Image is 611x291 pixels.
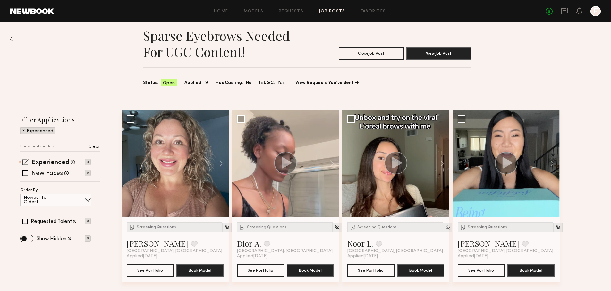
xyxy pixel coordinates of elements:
span: Status: [143,79,158,86]
a: Job Posts [319,9,345,13]
img: Unhide Model [555,225,561,230]
p: Experienced [27,129,53,134]
img: Back to previous page [10,36,13,41]
span: [GEOGRAPHIC_DATA], [GEOGRAPHIC_DATA] [458,249,553,254]
p: 0 [85,218,91,224]
span: Yes [277,79,285,86]
p: Showing 4 models [20,145,55,149]
a: Dior A. [237,238,261,249]
a: View Requests You’ve Sent [295,81,359,85]
button: View Job Post [406,47,471,60]
span: Has Casting: [216,79,243,86]
span: Screening Questions [468,225,507,229]
span: [GEOGRAPHIC_DATA], [GEOGRAPHIC_DATA] [347,249,443,254]
p: Order By [20,188,38,192]
span: Screening Questions [137,225,176,229]
a: Book Model [287,267,334,273]
span: No [246,79,251,86]
button: Book Model [287,264,334,277]
button: See Portfolio [458,264,505,277]
span: Screening Questions [247,225,286,229]
button: CloseJob Post [339,47,404,60]
label: New Faces [31,171,63,177]
a: [PERSON_NAME] [458,238,519,249]
img: Submission Icon [460,224,466,230]
span: 9 [205,79,208,86]
p: 0 [85,235,91,242]
a: Book Model [397,267,444,273]
a: Requests [279,9,303,13]
button: See Portfolio [127,264,174,277]
button: Book Model [176,264,224,277]
a: Favorites [361,9,386,13]
p: 5 [85,170,91,176]
div: Applied [DATE] [347,254,444,259]
img: Submission Icon [129,224,135,230]
label: Experienced [32,160,69,166]
a: Home [214,9,228,13]
a: Book Model [176,267,224,273]
img: Submission Icon [239,224,246,230]
p: Newest to Oldest [24,196,62,205]
a: [PERSON_NAME] [127,238,188,249]
h2: Filter Applications [20,115,100,124]
p: Clear [89,145,100,149]
button: See Portfolio [347,264,395,277]
a: Book Model [507,267,555,273]
button: See Portfolio [237,264,284,277]
span: Screening Questions [357,225,397,229]
button: Book Model [397,264,444,277]
img: Unhide Model [335,225,340,230]
span: [GEOGRAPHIC_DATA], [GEOGRAPHIC_DATA] [127,249,222,254]
img: Submission Icon [350,224,356,230]
label: Requested Talent [31,219,72,224]
p: 4 [85,159,91,165]
img: Unhide Model [445,225,450,230]
div: Applied [DATE] [458,254,555,259]
img: Unhide Model [224,225,230,230]
a: Models [244,9,263,13]
span: Applied: [184,79,203,86]
a: Noor L. [347,238,373,249]
a: E [590,6,601,16]
span: Open [163,80,175,86]
span: [GEOGRAPHIC_DATA], [GEOGRAPHIC_DATA] [237,249,333,254]
span: Is UGC: [259,79,275,86]
div: Applied [DATE] [127,254,224,259]
button: Book Model [507,264,555,277]
h1: Sparse Eyebrows Needed for UGC Content! [143,28,307,60]
div: Applied [DATE] [237,254,334,259]
label: Show Hidden [37,236,66,242]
